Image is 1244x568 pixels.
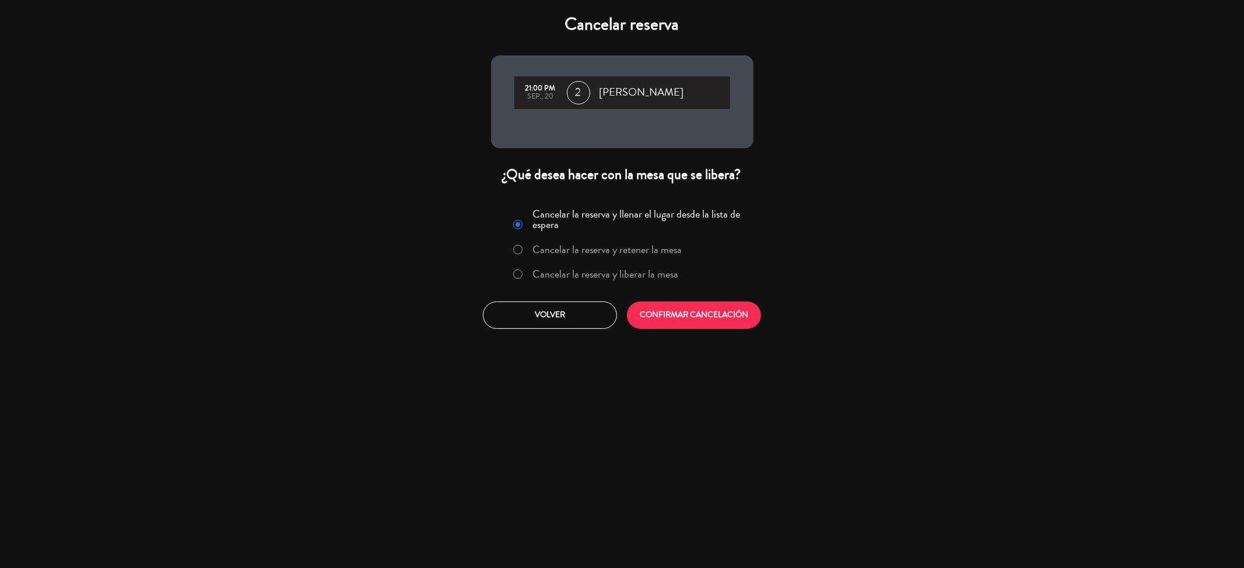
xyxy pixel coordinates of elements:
[520,93,561,101] div: sep., 20
[567,81,590,104] span: 2
[491,166,754,184] div: ¿Qué desea hacer con la mesa que se libera?
[600,84,684,101] span: [PERSON_NAME]
[532,269,678,279] label: Cancelar la reserva y liberar la mesa
[627,301,761,329] button: CONFIRMAR CANCELACIÓN
[532,209,746,230] label: Cancelar la reserva y llenar el lugar desde la lista de espera
[520,85,561,93] div: 21:00 PM
[532,244,682,255] label: Cancelar la reserva y retener la mesa
[483,301,617,329] button: Volver
[491,14,754,35] h4: Cancelar reserva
